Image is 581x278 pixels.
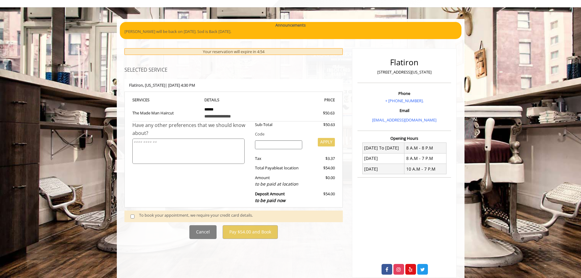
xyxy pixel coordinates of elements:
td: 8 A.M - 8 P.M [404,143,447,153]
td: 10 A.M - 7 P.M [404,164,447,174]
div: To book your appointment, we require your credit card details. [139,212,337,220]
div: $0.00 [307,175,335,188]
td: [DATE] [362,164,404,174]
th: SERVICE [132,96,200,103]
th: DETAILS [200,96,267,103]
div: to be paid at location [255,181,302,187]
span: at location [279,165,299,171]
div: Have any other preferences that we should know about? [132,121,251,137]
div: $3.37 [307,155,335,162]
span: S [147,97,149,103]
h3: Email [359,108,450,113]
div: $50.63 [301,110,335,116]
div: $54.00 [307,191,335,204]
th: PRICE [267,96,335,103]
td: 8 A.M - 7 P.M [404,153,447,164]
div: $50.63 [307,121,335,128]
div: Total Payable [250,165,307,171]
button: APPLY [318,138,335,146]
td: [DATE] To [DATE] [362,143,404,153]
h2: Flatiron [359,58,450,67]
h3: Opening Hours [357,136,451,140]
button: Pay $54.00 and Book [223,225,278,239]
b: Announcements [275,22,306,28]
div: Tax [250,155,307,162]
button: Cancel [189,225,217,239]
div: $54.00 [307,165,335,171]
div: Sub-Total [250,121,307,128]
div: Code [250,131,335,137]
td: [DATE] [362,153,404,164]
div: Amount [250,175,307,188]
a: + [PHONE_NUMBER]. [385,98,424,103]
h3: SELECTED SERVICE [124,67,343,73]
p: [PERSON_NAME] will be back on [DATE]. Sod is Back [DATE]. [124,28,457,35]
h3: Phone [359,91,450,96]
span: , [US_STATE] [143,82,165,88]
p: [STREET_ADDRESS][US_STATE] [359,69,450,75]
a: [EMAIL_ADDRESS][DOMAIN_NAME] [372,117,436,123]
td: The Made Man Haircut [132,103,200,121]
span: to be paid now [255,197,285,203]
div: Your reservation will expire in 4:54 [124,48,343,55]
b: Flatiron | [DATE] 4:30 PM [129,82,195,88]
b: Deposit Amount [255,191,285,203]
